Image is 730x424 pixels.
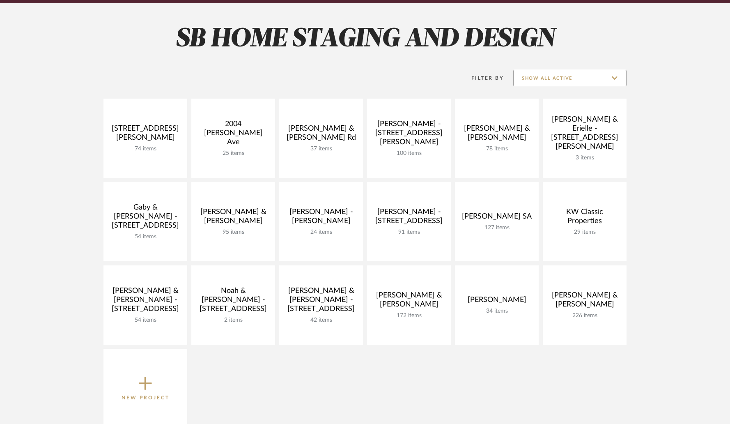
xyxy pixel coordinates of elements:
div: Gaby & [PERSON_NAME] -[STREET_ADDRESS] [110,203,181,233]
div: [PERSON_NAME] SA [461,212,532,224]
div: Noah & [PERSON_NAME] - [STREET_ADDRESS] [198,286,269,317]
div: 2 items [198,317,269,324]
div: 95 items [198,229,269,236]
div: 29 items [549,229,620,236]
div: 226 items [549,312,620,319]
div: 2004 [PERSON_NAME] Ave [198,120,269,150]
div: [PERSON_NAME] & [PERSON_NAME] - [STREET_ADDRESS] [110,286,181,317]
div: [PERSON_NAME] & [PERSON_NAME] [461,124,532,145]
div: [PERSON_NAME] & [PERSON_NAME] [374,291,444,312]
div: 91 items [374,229,444,236]
div: KW Classic Properties [549,207,620,229]
div: [STREET_ADDRESS][PERSON_NAME] [110,124,181,145]
div: 54 items [110,317,181,324]
div: 42 items [286,317,356,324]
div: [PERSON_NAME] - [PERSON_NAME] [286,207,356,229]
div: 100 items [374,150,444,157]
div: [PERSON_NAME] & [PERSON_NAME] [549,291,620,312]
div: 54 items [110,233,181,240]
div: 74 items [110,145,181,152]
div: Filter By [461,74,504,82]
div: 78 items [461,145,532,152]
div: [PERSON_NAME] - [STREET_ADDRESS][PERSON_NAME] [374,120,444,150]
div: [PERSON_NAME] & [PERSON_NAME] Rd [286,124,356,145]
div: 3 items [549,154,620,161]
h2: SB HOME STAGING AND DESIGN [69,24,661,55]
div: [PERSON_NAME] [461,295,532,308]
div: 127 items [461,224,532,231]
div: 34 items [461,308,532,315]
div: [PERSON_NAME] - [STREET_ADDRESS] [374,207,444,229]
div: [PERSON_NAME] & [PERSON_NAME] [198,207,269,229]
div: 37 items [286,145,356,152]
div: [PERSON_NAME] & [PERSON_NAME] - [STREET_ADDRESS] [286,286,356,317]
div: 172 items [374,312,444,319]
div: 25 items [198,150,269,157]
div: [PERSON_NAME] & Erielle - [STREET_ADDRESS][PERSON_NAME] [549,115,620,154]
div: 24 items [286,229,356,236]
p: New Project [122,394,170,402]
